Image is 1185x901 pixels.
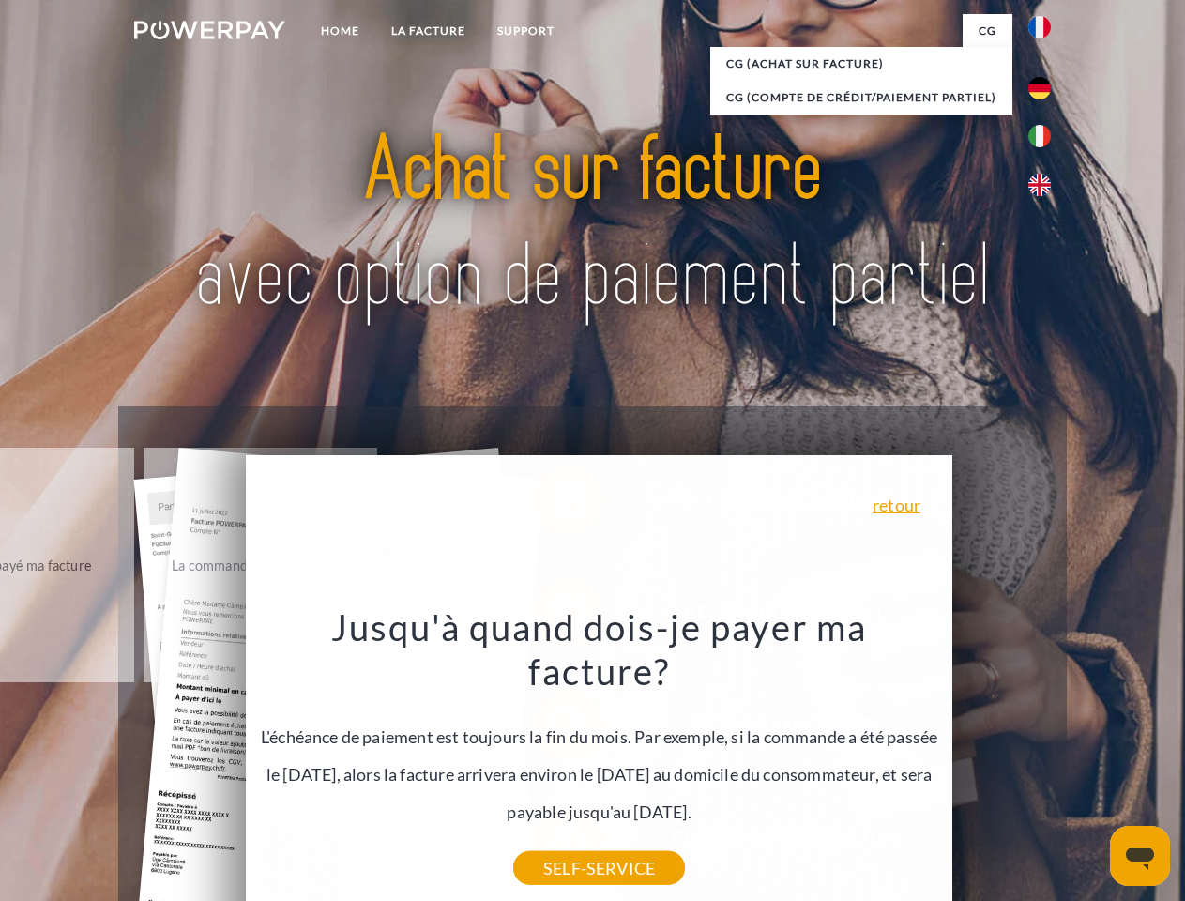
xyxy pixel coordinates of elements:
img: title-powerpay_fr.svg [179,90,1006,359]
iframe: Bouton de lancement de la fenêtre de messagerie [1110,826,1170,886]
a: CG (achat sur facture) [710,47,1012,81]
div: L'échéance de paiement est toujours la fin du mois. Par exemple, si la commande a été passée le [... [257,604,942,868]
img: fr [1028,16,1051,38]
img: logo-powerpay-white.svg [134,21,285,39]
a: LA FACTURE [375,14,481,48]
div: La commande a été renvoyée [155,552,366,577]
h3: Jusqu'à quand dois-je payer ma facture? [257,604,942,695]
a: CG [963,14,1012,48]
a: retour [873,496,920,513]
a: Home [305,14,375,48]
img: de [1028,77,1051,99]
a: CG (Compte de crédit/paiement partiel) [710,81,1012,115]
img: en [1028,174,1051,196]
a: SELF-SERVICE [513,851,685,885]
a: Support [481,14,570,48]
img: it [1028,125,1051,147]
